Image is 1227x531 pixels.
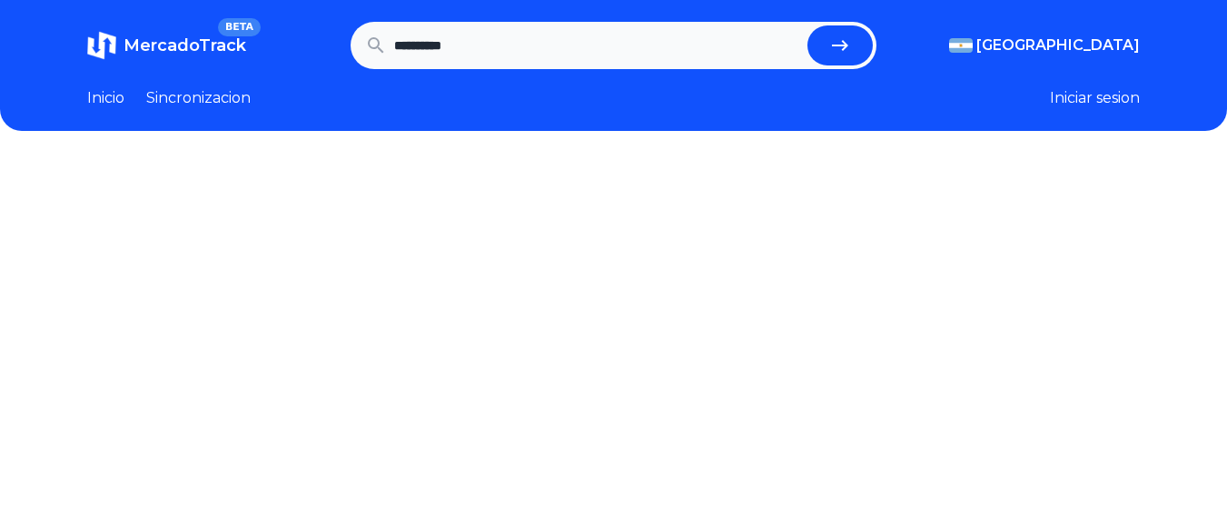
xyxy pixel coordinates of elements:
[218,18,261,36] span: BETA
[87,87,124,109] a: Inicio
[87,31,246,60] a: MercadoTrackBETA
[87,31,116,60] img: MercadoTrack
[949,38,973,53] img: Argentina
[976,35,1140,56] span: [GEOGRAPHIC_DATA]
[1050,87,1140,109] button: Iniciar sesion
[124,35,246,55] span: MercadoTrack
[146,87,251,109] a: Sincronizacion
[949,35,1140,56] button: [GEOGRAPHIC_DATA]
